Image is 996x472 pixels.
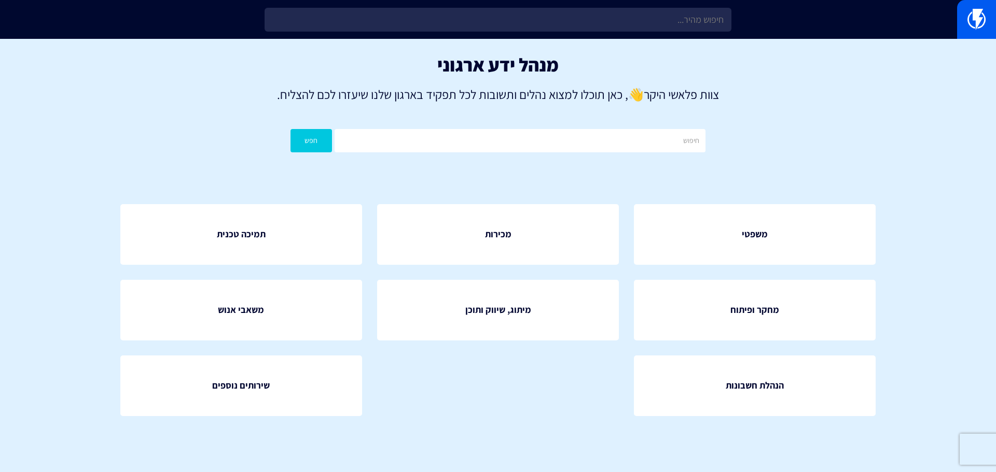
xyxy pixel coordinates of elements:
[634,204,876,265] a: משפטי
[634,280,876,340] a: מחקר ופיתוח
[290,129,332,152] button: חפש
[730,303,779,317] span: מחקר ופיתוח
[335,129,706,152] input: חיפוש
[120,355,362,416] a: שירותים נוספים
[628,86,644,103] strong: 👋
[465,303,531,317] span: מיתוג, שיווק ותוכן
[377,280,619,340] a: מיתוג, שיווק ותוכן
[120,204,362,265] a: תמיכה טכנית
[742,227,768,241] span: משפטי
[265,8,731,32] input: חיפוש מהיר...
[16,54,980,75] h1: מנהל ידע ארגוני
[218,303,264,317] span: משאבי אנוש
[120,280,362,340] a: משאבי אנוש
[726,379,784,392] span: הנהלת חשבונות
[485,227,511,241] span: מכירות
[634,355,876,416] a: הנהלת חשבונות
[217,227,266,241] span: תמיכה טכנית
[212,379,270,392] span: שירותים נוספים
[377,204,619,265] a: מכירות
[16,85,980,103] p: צוות פלאשי היקר , כאן תוכלו למצוא נהלים ותשובות לכל תפקיד בארגון שלנו שיעזרו לכם להצליח.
